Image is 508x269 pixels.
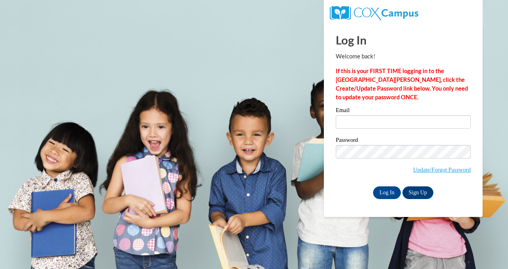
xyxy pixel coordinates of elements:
[336,32,471,48] h1: Log In
[413,166,471,173] a: Update/Forgot Password
[336,137,471,145] label: Password
[336,107,471,115] label: Email
[330,9,418,16] a: COX Campus
[336,52,471,61] p: Welcome back!
[330,6,418,20] img: COX Campus
[402,186,433,199] a: Sign Up
[373,186,401,199] input: Log In
[336,68,468,101] strong: If this is your FIRST TIME logging in to the [GEOGRAPHIC_DATA][PERSON_NAME], click the Create/Upd...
